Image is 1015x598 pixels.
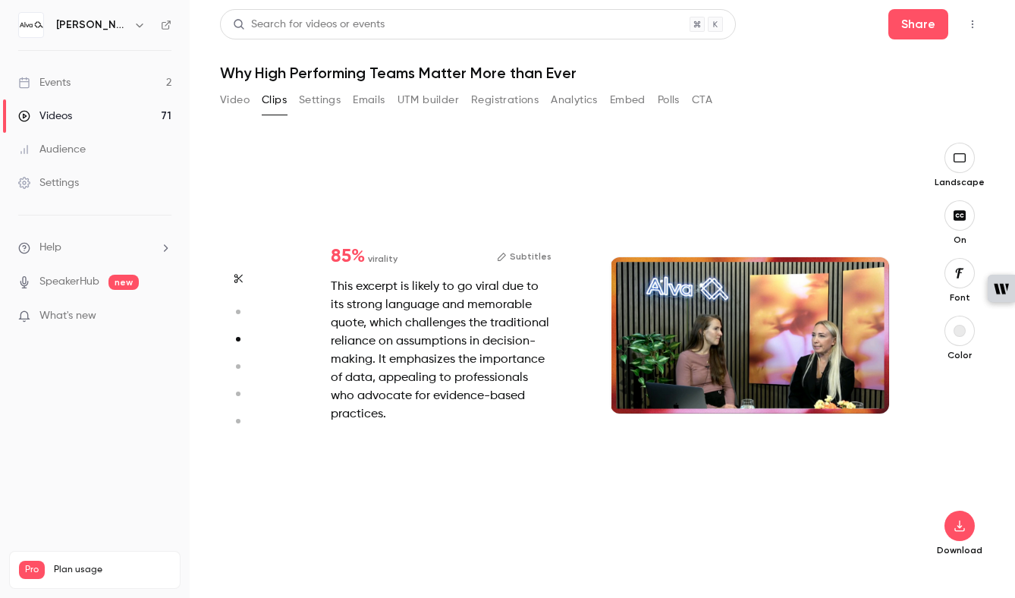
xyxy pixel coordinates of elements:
[18,142,86,157] div: Audience
[220,88,250,112] button: Video
[39,240,61,256] span: Help
[497,247,551,266] button: Subtitles
[39,308,96,324] span: What's new
[610,88,646,112] button: Embed
[658,88,680,112] button: Polls
[935,349,984,361] p: Color
[108,275,139,290] span: new
[935,544,984,556] p: Download
[888,9,948,39] button: Share
[18,240,171,256] li: help-dropdown-opener
[56,17,127,33] h6: [PERSON_NAME] Labs
[233,17,385,33] div: Search for videos or events
[220,64,985,82] h1: Why High Performing Teams Matter More than Ever
[19,13,43,37] img: Alva Labs
[692,88,712,112] button: CTA
[331,247,365,266] span: 85 %
[368,252,398,266] span: virality
[471,88,539,112] button: Registrations
[551,88,598,112] button: Analytics
[935,176,985,188] p: Landscape
[262,88,287,112] button: Clips
[353,88,385,112] button: Emails
[18,175,79,190] div: Settings
[39,274,99,290] a: SpeakerHub
[18,75,71,90] div: Events
[331,278,551,423] div: This excerpt is likely to go viral due to its strong language and memorable quote, which challeng...
[18,109,72,124] div: Videos
[299,88,341,112] button: Settings
[19,561,45,579] span: Pro
[54,564,171,576] span: Plan usage
[960,12,985,36] button: Top Bar Actions
[153,310,171,323] iframe: Noticeable Trigger
[935,291,984,304] p: Font
[935,234,984,246] p: On
[398,88,459,112] button: UTM builder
